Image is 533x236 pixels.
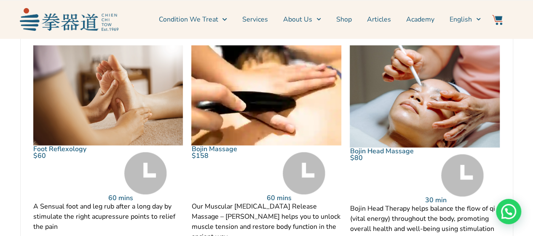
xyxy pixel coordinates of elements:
p: 30 min [425,196,500,203]
nav: Menu [123,9,481,30]
a: Foot Reflexology [33,144,86,153]
p: A Sensual foot and leg rub after a long day by stimulate the right acupressure points to relief t... [33,201,183,231]
p: 60 mins [108,194,183,201]
img: Website Icon-03 [492,15,502,25]
img: Time Grey [124,152,167,194]
a: Condition We Treat [158,9,227,30]
a: Articles [367,9,391,30]
p: $158 [191,152,266,159]
p: $80 [350,154,425,161]
a: Bojin Head Massage [350,146,413,155]
p: 60 mins [266,194,341,201]
div: Need help? WhatsApp contact [496,199,521,224]
a: Shop [336,9,352,30]
a: Academy [406,9,434,30]
img: Time Grey [441,154,484,196]
img: Time Grey [283,152,325,194]
p: $60 [33,152,108,159]
a: Services [242,9,268,30]
span: English [450,14,472,24]
a: Bojin Massage [191,144,237,153]
a: About Us [283,9,321,30]
a: Switch to English [450,9,481,30]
